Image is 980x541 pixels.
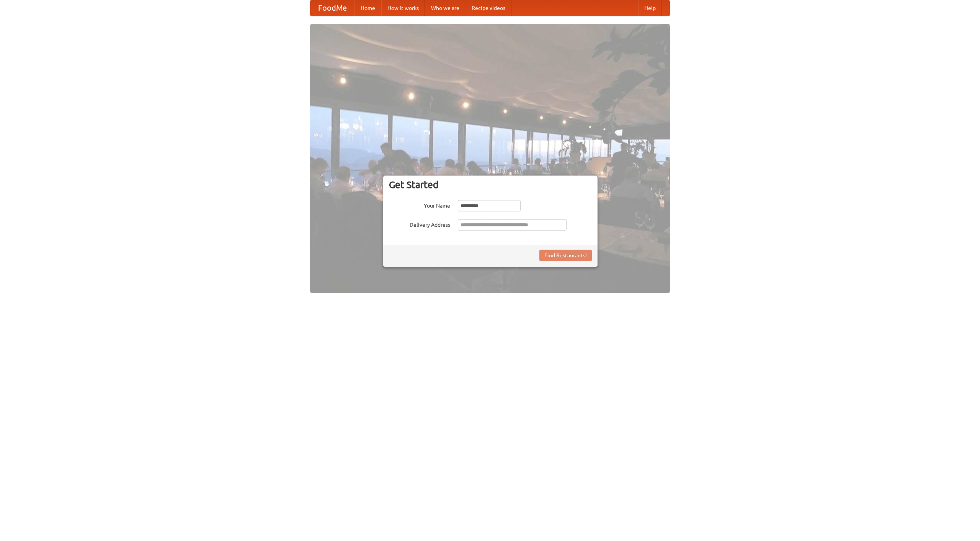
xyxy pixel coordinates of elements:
a: Home [354,0,381,16]
button: Find Restaurants! [539,250,592,261]
a: Recipe videos [465,0,511,16]
a: How it works [381,0,425,16]
label: Delivery Address [389,219,450,229]
label: Your Name [389,200,450,210]
a: FoodMe [310,0,354,16]
a: Who we are [425,0,465,16]
a: Help [638,0,662,16]
h3: Get Started [389,179,592,190]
